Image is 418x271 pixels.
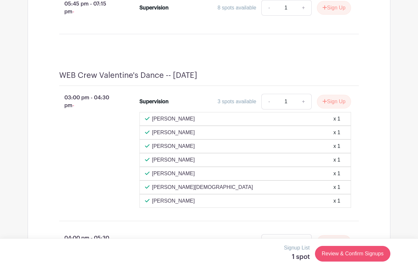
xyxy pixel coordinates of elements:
[261,234,276,250] a: -
[49,91,129,112] p: 03:00 pm - 04:30 pm
[317,235,351,249] button: Sign Up
[217,4,256,12] div: 8 spots available
[333,115,340,123] div: x 1
[217,98,256,106] div: 3 spots available
[317,1,351,15] button: Sign Up
[152,197,195,205] p: [PERSON_NAME]
[333,197,340,205] div: x 1
[317,95,351,108] button: Sign Up
[261,94,276,109] a: -
[284,244,310,252] p: Signup List
[139,98,169,106] div: Supervision
[152,142,195,150] p: [PERSON_NAME]
[315,246,390,262] a: Review & Confirm Signups
[152,129,195,136] p: [PERSON_NAME]
[333,142,340,150] div: x 1
[152,183,253,191] p: [PERSON_NAME][DEMOGRAPHIC_DATA]
[72,9,74,14] span: -
[152,156,195,164] p: [PERSON_NAME]
[139,4,169,12] div: Supervision
[333,170,340,178] div: x 1
[72,103,74,108] span: -
[333,156,340,164] div: x 1
[152,115,195,123] p: [PERSON_NAME]
[284,253,310,261] h5: 1 spot
[295,234,312,250] a: +
[295,94,312,109] a: +
[333,129,340,136] div: x 1
[333,183,340,191] div: x 1
[59,71,197,80] h4: WEB Crew Valentine's Dance -- [DATE]
[49,232,129,252] p: 04:00 pm - 05:30 pm
[152,170,195,178] p: [PERSON_NAME]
